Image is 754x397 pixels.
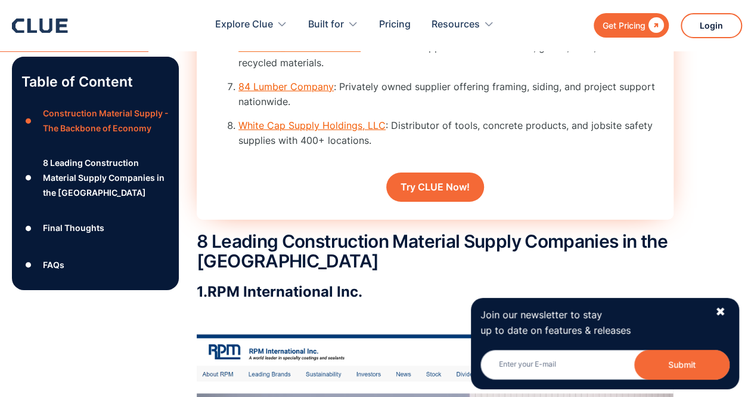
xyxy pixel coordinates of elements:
[215,6,287,44] div: Explore Clue
[594,13,669,38] a: Get Pricing
[21,219,169,237] a: ●Final Thoughts
[21,219,36,237] div: ●
[21,112,36,130] div: ●
[646,18,664,33] div: 
[386,173,484,202] a: Try CLUE Now!
[21,256,36,274] div: ●
[308,6,358,44] div: Built for
[238,79,656,109] li: : Privately owned supplier offering framing, siding, and project support nationwide.
[634,350,730,380] button: Submit
[238,40,656,70] li: : East Coast supplier of crushed stone, gravel, sand, and recycled materials.
[21,72,169,91] p: Table of Content
[21,169,36,187] div: ●
[432,6,480,44] div: Resources
[21,106,169,136] a: ●Construction Material Supply - The Backbone of Economy
[215,6,273,44] div: Explore Clue
[603,18,646,33] div: Get Pricing
[432,6,494,44] div: Resources
[197,232,674,271] h2: 8 Leading Construction Material Supply Companies in the [GEOGRAPHIC_DATA]
[197,283,674,301] h3: 1. .
[681,13,742,38] a: Login
[715,304,725,319] div: ✖
[480,350,730,380] input: Enter your E-mail
[238,118,656,148] li: : Distributor of tools, concrete products, and jobsite safety supplies with 400+ locations.
[21,256,169,274] a: ●FAQs
[207,283,358,300] strong: RPM International Inc
[43,106,169,136] div: Construction Material Supply - The Backbone of Economy
[480,307,705,337] p: Join our newsletter to stay up to date on features & releases
[43,220,104,235] div: Final Thoughts
[238,81,334,93] a: 84 Lumber Company
[308,6,344,44] div: Built for
[21,155,169,201] a: ●8 Leading Construction Material Supply Companies in the [GEOGRAPHIC_DATA]
[379,6,411,44] a: Pricing
[43,155,169,201] div: 8 Leading Construction Material Supply Companies in the [GEOGRAPHIC_DATA]
[197,307,674,322] p: ‍
[43,257,64,272] div: FAQs
[238,119,386,131] a: White Cap Supply Holdings, LLC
